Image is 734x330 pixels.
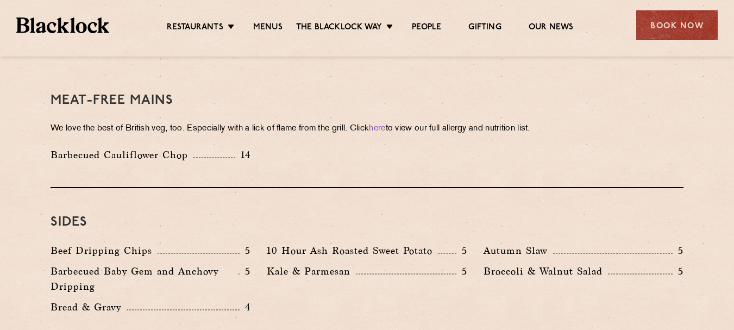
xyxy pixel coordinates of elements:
[529,22,574,34] a: Our News
[16,17,109,33] img: BL_Textured_Logo-footer-cropped.svg
[296,22,382,34] a: The Blacklock Way
[51,94,683,108] h3: Meat-Free mains
[253,22,283,34] a: Menus
[484,264,608,279] p: Broccoli & Walnut Salad
[240,244,250,258] p: 5
[673,244,683,258] p: 5
[484,243,553,258] p: Autumn Slaw
[240,300,250,314] p: 4
[51,300,127,315] p: Bread & Gravy
[235,148,251,162] p: 14
[51,147,193,163] p: Barbecued Cauliflower Chop
[51,264,239,294] p: Barbecued Baby Gem and Anchovy Dripping
[456,264,467,278] p: 5
[51,121,683,136] p: We love the best of British veg, too. Especially with a lick of flame from the grill. Click to vi...
[636,10,718,40] div: Book Now
[267,243,438,258] p: 10 Hour Ash Roasted Sweet Potato
[673,264,683,278] p: 5
[456,244,467,258] p: 5
[240,264,250,278] p: 5
[51,243,158,258] p: Beef Dripping Chips
[267,264,356,279] p: Kale & Parmesan
[369,124,385,133] a: here
[51,215,683,229] h3: Sides
[468,22,501,34] a: Gifting
[412,22,441,34] a: People
[167,22,223,34] a: Restaurants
